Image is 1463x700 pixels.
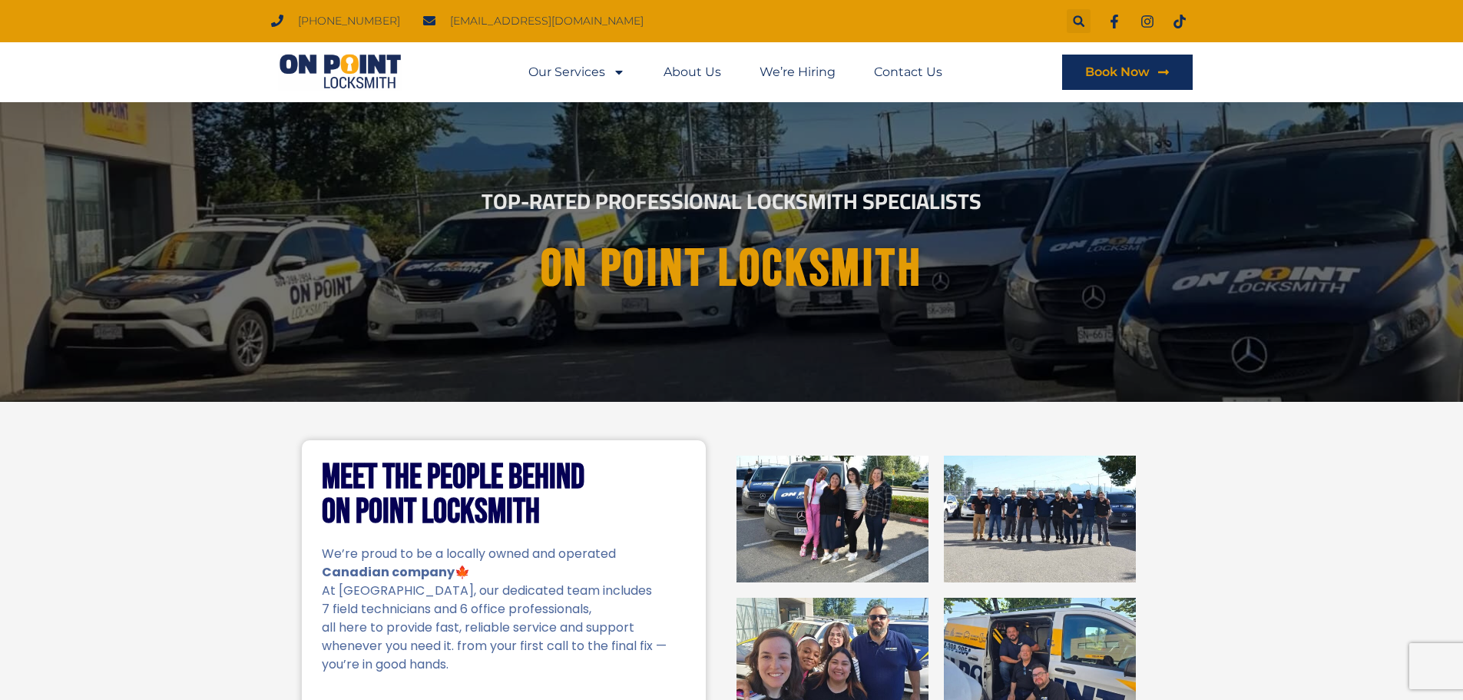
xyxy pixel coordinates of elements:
a: We’re Hiring [760,55,836,90]
span: [PHONE_NUMBER] [294,11,400,32]
img: On Point Locksmith Port Coquitlam, BC 2 [944,456,1136,582]
p: all here to provide fast, reliable service and support [322,619,686,637]
a: Book Now [1062,55,1193,90]
nav: Menu [528,55,942,90]
a: Contact Us [874,55,942,90]
a: About Us [664,55,721,90]
h1: On point Locksmith [318,241,1146,298]
div: Search [1067,9,1091,33]
span: [EMAIL_ADDRESS][DOMAIN_NAME] [446,11,644,32]
strong: Canadian company [322,563,455,581]
p: We’re proud to be a locally owned and operated [322,545,686,563]
h2: Top-Rated Professional Locksmith Specialists [305,191,1159,212]
h2: Meet the People Behind On Point Locksmith [322,460,686,529]
a: Our Services [528,55,625,90]
span: Book Now [1085,66,1150,78]
p: you’re in good hands. [322,655,686,674]
p: 7 field technicians and 6 office professionals, [322,600,686,619]
p: whenever you need it. from your first call to the final fix — [322,637,686,655]
p: 🍁 At [GEOGRAPHIC_DATA], our dedicated team includes [322,563,686,600]
img: On Point Locksmith Port Coquitlam, BC 1 [736,456,928,582]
